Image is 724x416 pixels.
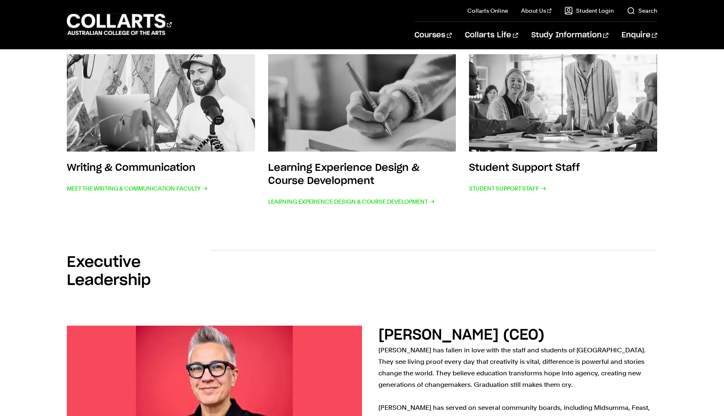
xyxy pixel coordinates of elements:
[622,22,657,49] a: Enquire
[378,328,544,342] h2: [PERSON_NAME] (CEO)
[67,183,208,194] span: Meet the Writing & Communication Faculty
[469,54,657,208] a: Student Support Staff Student Support Staff
[268,163,419,186] h3: Learning Experience Design & Course Development
[469,183,546,194] span: Student Support Staff
[565,7,614,15] a: Student Login
[268,196,435,207] span: Learning Experience Design & Course Development
[67,13,172,36] div: Go to homepage
[469,163,580,173] h3: Student Support Staff
[414,22,452,49] a: Courses
[531,22,608,49] a: Study Information
[67,54,255,208] a: Writing & Communication Meet the Writing & Communication Faculty
[67,253,210,290] h2: Executive Leadership
[67,163,196,173] h3: Writing & Communication
[467,7,508,15] a: Collarts Online
[627,7,657,15] a: Search
[465,22,518,49] a: Collarts Life
[268,54,456,208] a: Learning Experience Design & Course Development Learning Experience Design & Course Development
[521,7,551,15] a: About Us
